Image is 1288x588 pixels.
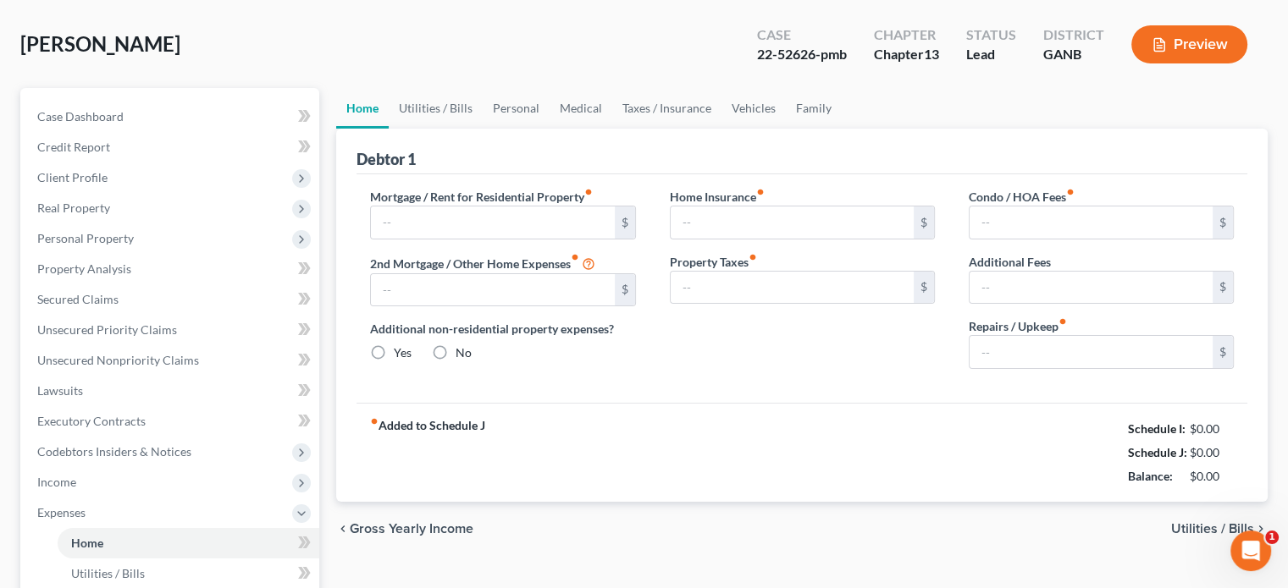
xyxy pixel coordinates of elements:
a: Credit Report [24,132,319,162]
input: -- [371,274,614,306]
i: fiber_manual_record [756,188,765,196]
div: $0.00 [1190,468,1235,485]
i: chevron_right [1254,522,1268,536]
a: Secured Claims [24,284,319,315]
span: Unsecured Priority Claims [37,322,177,337]
a: Family [786,88,842,129]
span: Secured Claims [37,292,119,306]
i: fiber_manual_record [1059,317,1067,326]
i: fiber_manual_record [584,188,593,196]
i: fiber_manual_record [370,417,379,426]
label: Mortgage / Rent for Residential Property [370,188,593,206]
span: Credit Report [37,140,110,154]
input: -- [970,272,1213,304]
a: Unsecured Nonpriority Claims [24,345,319,376]
button: chevron_left Gross Yearly Income [336,522,473,536]
label: Repairs / Upkeep [969,317,1067,335]
span: Property Analysis [37,261,131,276]
span: [PERSON_NAME] [20,31,180,56]
div: $ [1213,272,1233,304]
div: Chapter [874,25,939,45]
a: Vehicles [721,88,786,129]
span: Utilities / Bills [1171,522,1254,536]
i: fiber_manual_record [1066,188,1075,196]
label: Additional Fees [969,253,1051,271]
span: Lawsuits [37,383,83,398]
label: Condo / HOA Fees [969,188,1075,206]
span: Expenses [37,505,86,519]
div: $ [1213,336,1233,368]
span: Personal Property [37,231,134,245]
div: Debtor 1 [357,149,416,169]
input: -- [970,206,1213,239]
a: Taxes / Insurance [612,88,721,129]
a: Personal [483,88,550,129]
i: fiber_manual_record [571,253,579,261]
div: $0.00 [1190,420,1235,437]
strong: Schedule J: [1128,445,1187,459]
div: $ [615,206,635,239]
span: Utilities / Bills [71,566,145,580]
div: 22-52626-pmb [757,45,847,64]
div: $ [615,274,635,306]
label: 2nd Mortgage / Other Home Expenses [370,253,595,273]
a: Unsecured Priority Claims [24,315,319,345]
div: $ [914,272,934,304]
a: Lawsuits [24,376,319,406]
span: Home [71,536,103,550]
div: Lead [966,45,1016,64]
label: Property Taxes [670,253,757,271]
div: District [1043,25,1104,45]
span: 1 [1265,530,1279,544]
input: -- [671,272,914,304]
span: Codebtors Insiders & Notices [37,444,191,459]
i: chevron_left [336,522,350,536]
strong: Schedule I: [1128,421,1186,436]
div: $ [914,206,934,239]
span: Executory Contracts [37,414,146,428]
span: Income [37,475,76,489]
label: Additional non-residential property expenses? [370,320,635,338]
a: Utilities / Bills [389,88,483,129]
a: Property Analysis [24,254,319,284]
span: Gross Yearly Income [350,522,473,536]
strong: Balance: [1128,469,1173,483]
div: $0.00 [1190,444,1235,461]
a: Medical [550,88,612,129]
span: Client Profile [37,170,108,184]
strong: Added to Schedule J [370,417,485,488]
a: Case Dashboard [24,102,319,132]
input: -- [970,336,1213,368]
a: Home [336,88,389,129]
button: Preview [1131,25,1247,63]
div: Chapter [874,45,939,64]
div: Status [966,25,1016,45]
iframe: Intercom live chat [1230,530,1271,571]
span: Unsecured Nonpriority Claims [37,353,199,367]
span: Real Property [37,201,110,215]
input: -- [371,206,614,239]
input: -- [671,206,914,239]
button: Utilities / Bills chevron_right [1171,522,1268,536]
div: Case [757,25,847,45]
a: Executory Contracts [24,406,319,437]
div: $ [1213,206,1233,239]
label: No [456,344,472,361]
a: Home [58,528,319,558]
i: fiber_manual_record [749,253,757,261]
label: Yes [394,344,412,361]
div: GANB [1043,45,1104,64]
label: Home Insurance [670,188,765,206]
span: Case Dashboard [37,109,124,124]
span: 13 [924,46,939,62]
